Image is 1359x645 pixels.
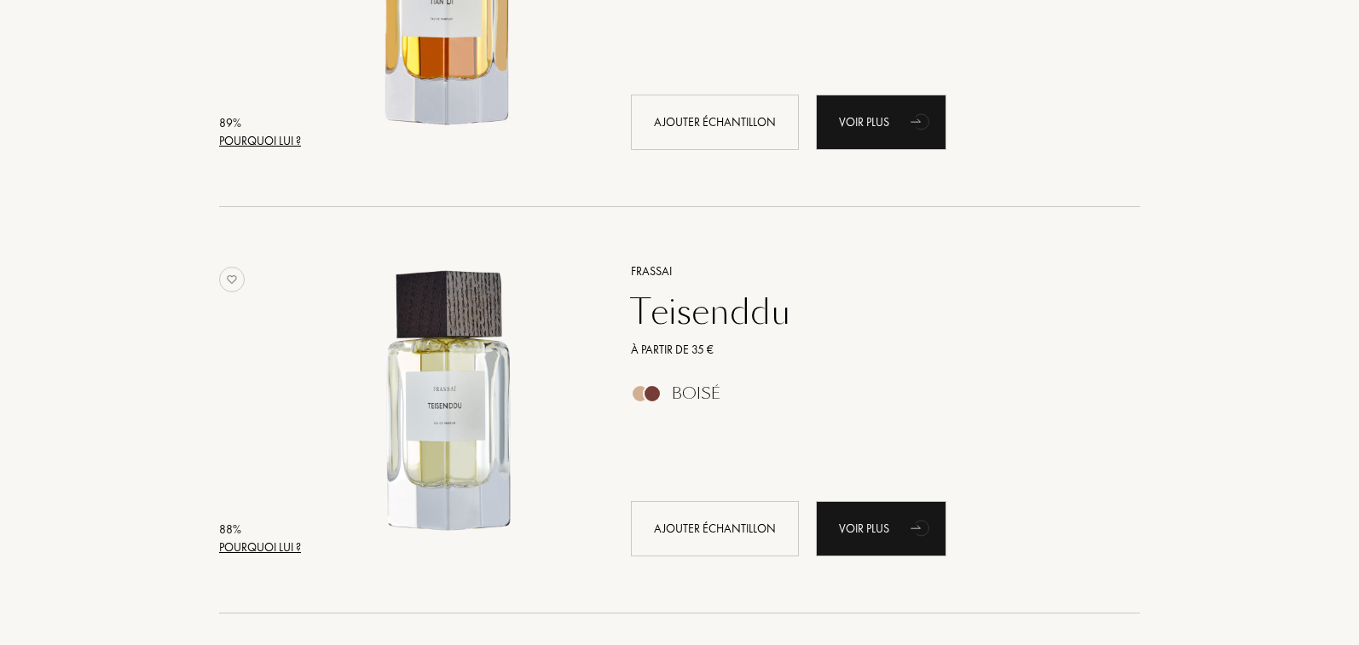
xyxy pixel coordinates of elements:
a: Voir plusanimation [816,95,946,150]
div: Ajouter échantillon [631,501,799,556]
div: Ajouter échantillon [631,95,799,150]
a: Teisenddu Frassai [307,241,605,576]
div: animation [905,510,939,544]
div: Pourquoi lui ? [219,132,301,150]
div: Boisé [672,384,720,403]
div: Voir plus [816,501,946,556]
div: Pourquoi lui ? [219,538,301,556]
div: 89 % [219,114,301,132]
img: no_like_p.png [219,267,245,292]
a: À partir de 35 € [618,341,1115,359]
div: Voir plus [816,95,946,150]
div: animation [905,104,939,138]
a: Voir plusanimation [816,501,946,556]
a: Teisenddu [618,291,1115,332]
div: 88 % [219,521,301,538]
img: Teisenddu Frassai [307,260,591,544]
a: Frassai [618,262,1115,280]
a: Boisé [618,389,1115,407]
